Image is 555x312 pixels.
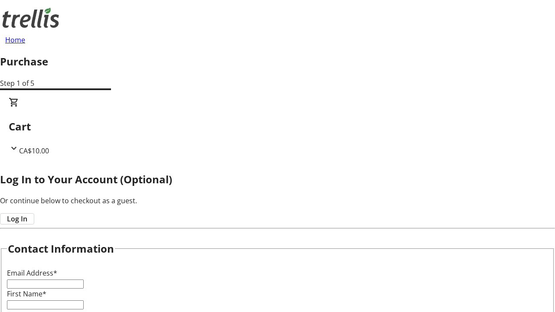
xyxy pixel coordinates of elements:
[7,289,46,299] label: First Name*
[19,146,49,156] span: CA$10.00
[8,241,114,257] h2: Contact Information
[7,214,27,224] span: Log In
[9,97,546,156] div: CartCA$10.00
[9,119,546,134] h2: Cart
[7,268,57,278] label: Email Address*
